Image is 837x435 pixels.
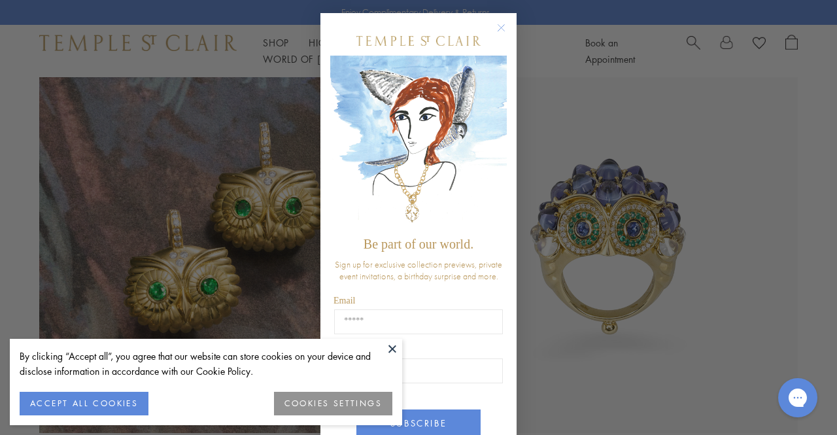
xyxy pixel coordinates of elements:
img: c4a9eb12-d91a-4d4a-8ee0-386386f4f338.jpeg [330,56,507,230]
iframe: Gorgias live chat messenger [772,374,824,422]
div: By clicking “Accept all”, you agree that our website can store cookies on your device and disclos... [20,349,392,379]
button: Close dialog [500,26,516,43]
input: Email [334,309,503,334]
span: Sign up for exclusive collection previews, private event invitations, a birthday surprise and more. [335,258,502,282]
button: COOKIES SETTINGS [274,392,392,415]
img: Temple St. Clair [356,36,481,46]
span: Be part of our world. [364,237,473,251]
button: ACCEPT ALL COOKIES [20,392,148,415]
span: Email [333,296,355,305]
